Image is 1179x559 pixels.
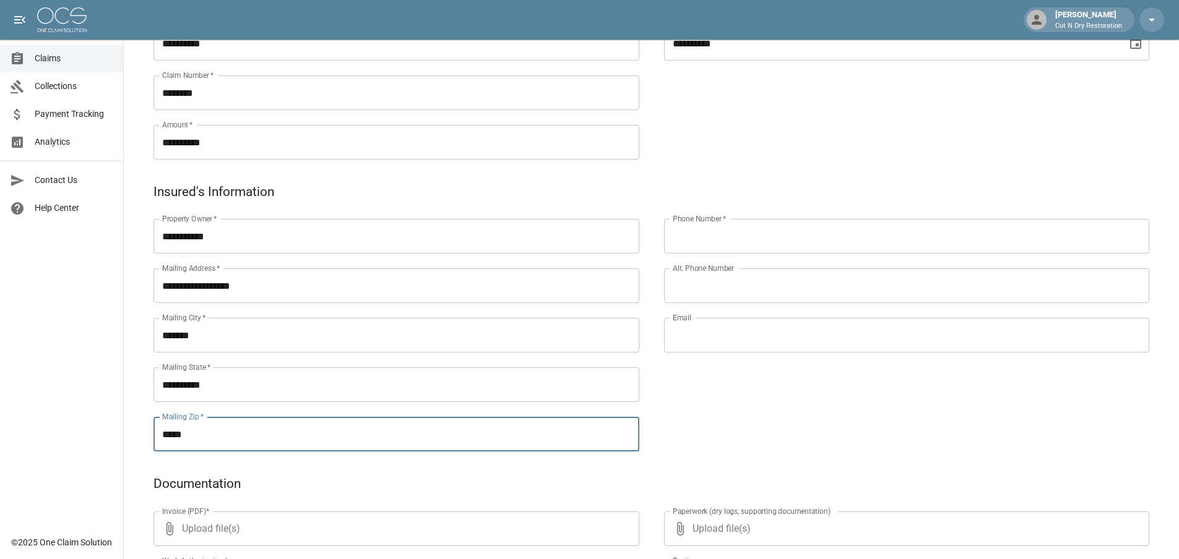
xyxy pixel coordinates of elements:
[162,362,210,372] label: Mailing State
[162,506,210,516] label: Invoice (PDF)*
[37,7,87,32] img: ocs-logo-white-transparent.png
[11,536,112,548] div: © 2025 One Claim Solution
[35,135,113,148] span: Analytics
[35,202,113,215] span: Help Center
[673,506,831,516] label: Paperwork (dry logs, supporting documentation)
[162,312,206,323] label: Mailing City
[35,52,113,65] span: Claims
[162,119,193,130] label: Amount
[7,7,32,32] button: open drawer
[182,511,606,546] span: Upload file(s)
[693,511,1116,546] span: Upload file(s)
[35,80,113,93] span: Collections
[35,108,113,121] span: Payment Tracking
[1123,31,1148,56] button: Choose date, selected date is Aug 11, 2025
[162,263,220,273] label: Mailing Address
[673,263,734,273] label: Alt. Phone Number
[162,70,214,80] label: Claim Number
[673,213,726,224] label: Phone Number
[35,174,113,187] span: Contact Us
[162,213,217,224] label: Property Owner
[1055,21,1122,32] p: Cut N Dry Restoration
[673,312,691,323] label: Email
[1050,9,1127,31] div: [PERSON_NAME]
[162,411,204,422] label: Mailing Zip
